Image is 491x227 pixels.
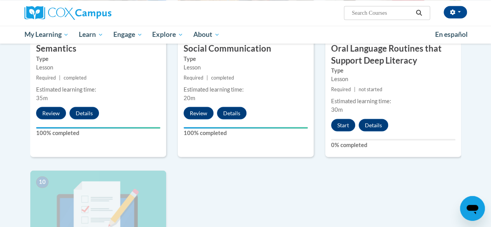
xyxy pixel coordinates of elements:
span: completed [211,75,234,80]
label: 100% completed [36,128,160,137]
div: Estimated learning time: [36,85,160,94]
div: Main menu [19,26,473,43]
span: En español [435,30,468,38]
div: Lesson [36,63,160,71]
span: Required [36,75,56,80]
a: Cox Campus [24,6,164,20]
label: 0% completed [331,140,455,149]
a: En español [430,26,473,43]
button: Details [69,107,99,119]
iframe: Button to launch messaging window [460,196,485,221]
button: Account Settings [444,6,467,18]
span: | [206,75,208,80]
span: About [193,30,220,39]
label: Type [184,54,308,63]
div: Estimated learning time: [331,97,455,105]
button: Start [331,119,355,131]
div: Your progress [184,127,308,128]
div: Your progress [36,127,160,128]
h3: Semantics [30,42,166,54]
label: Type [331,66,455,75]
span: Explore [152,30,183,39]
button: Review [184,107,213,119]
a: My Learning [19,26,74,43]
h3: Oral Language Routines that Support Deep Literacy [325,42,461,66]
span: Required [331,86,351,92]
span: Required [184,75,203,80]
span: completed [64,75,87,80]
a: Learn [74,26,108,43]
span: not started [359,86,382,92]
button: Search [413,8,425,17]
label: Type [36,54,160,63]
button: Details [359,119,388,131]
span: 10 [36,176,49,188]
span: 20m [184,94,195,101]
button: Details [217,107,246,119]
div: Estimated learning time: [184,85,308,94]
span: Engage [113,30,142,39]
input: Search Courses [351,8,413,17]
img: Cox Campus [24,6,111,20]
button: Review [36,107,66,119]
span: | [59,75,61,80]
span: 35m [36,94,48,101]
a: About [188,26,225,43]
span: | [354,86,356,92]
div: Lesson [331,75,455,83]
label: 100% completed [184,128,308,137]
div: Lesson [184,63,308,71]
span: Learn [79,30,103,39]
h3: Social Communication [178,42,314,54]
span: 30m [331,106,343,113]
span: My Learning [24,30,69,39]
a: Explore [147,26,188,43]
a: Engage [108,26,147,43]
